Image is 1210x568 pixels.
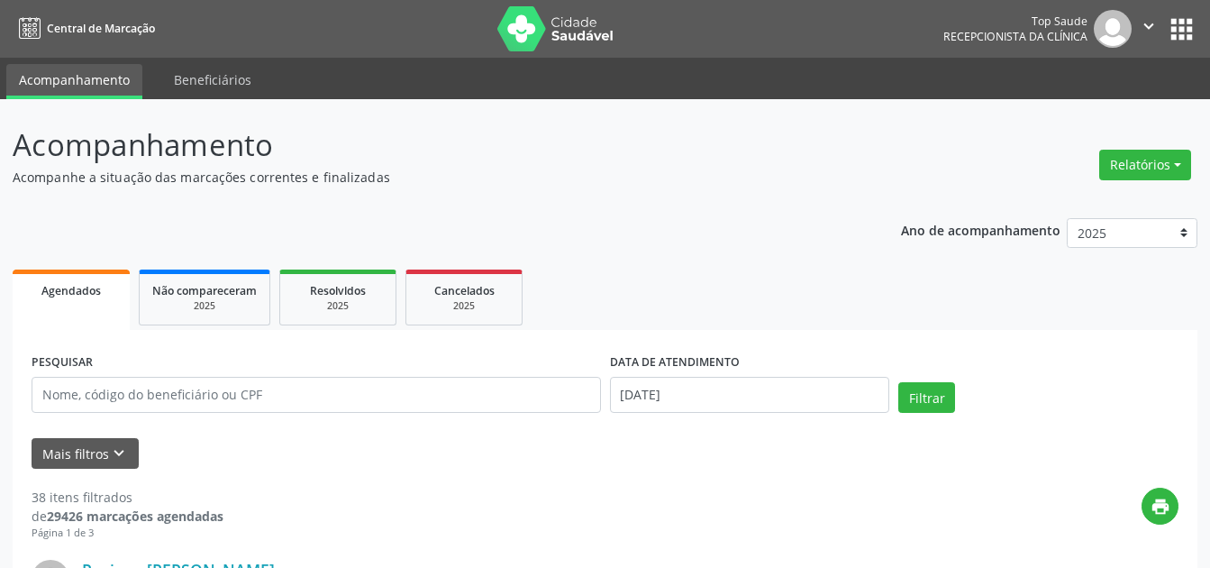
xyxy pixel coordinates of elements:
[1142,488,1178,525] button: print
[943,14,1087,29] div: Top Saude
[32,507,223,526] div: de
[32,438,139,470] button: Mais filtroskeyboard_arrow_down
[1099,150,1191,180] button: Relatórios
[434,283,495,298] span: Cancelados
[32,526,223,541] div: Página 1 de 3
[13,123,842,168] p: Acompanhamento
[13,14,155,43] a: Central de Marcação
[419,299,509,313] div: 2025
[152,299,257,313] div: 2025
[1094,10,1132,48] img: img
[293,299,383,313] div: 2025
[161,64,264,96] a: Beneficiários
[13,168,842,187] p: Acompanhe a situação das marcações correntes e finalizadas
[610,349,740,377] label: DATA DE ATENDIMENTO
[41,283,101,298] span: Agendados
[32,488,223,507] div: 38 itens filtrados
[47,508,223,525] strong: 29426 marcações agendadas
[152,283,257,298] span: Não compareceram
[1166,14,1197,45] button: apps
[901,218,1060,241] p: Ano de acompanhamento
[47,21,155,36] span: Central de Marcação
[109,444,129,463] i: keyboard_arrow_down
[310,283,366,298] span: Resolvidos
[1132,10,1166,48] button: 
[6,64,142,99] a: Acompanhamento
[943,29,1087,44] span: Recepcionista da clínica
[610,377,890,413] input: Selecione um intervalo
[32,377,601,413] input: Nome, código do beneficiário ou CPF
[898,382,955,413] button: Filtrar
[1139,16,1159,36] i: 
[1151,497,1170,517] i: print
[32,349,93,377] label: PESQUISAR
